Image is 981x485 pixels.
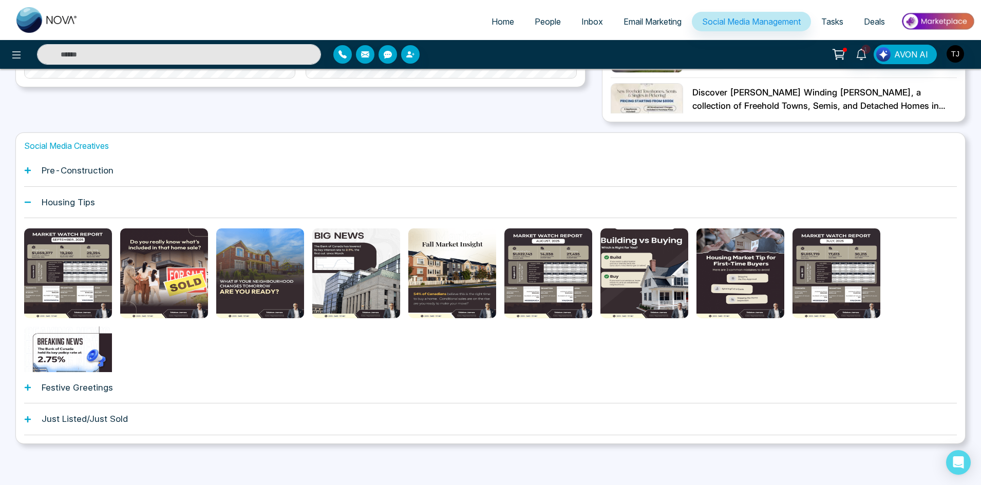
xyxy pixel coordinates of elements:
span: Inbox [581,16,603,27]
span: People [535,16,561,27]
img: Lead Flow [876,47,891,62]
h1: Housing Tips [42,197,95,207]
p: Discover [PERSON_NAME] Winding [PERSON_NAME], a collection of Freehold Towns, Semis, and Detached... [692,86,957,112]
a: Social Media Management [692,12,811,31]
span: AVON AI [894,48,928,61]
span: 1 [861,45,871,54]
span: Deals [864,16,885,27]
a: Tasks [811,12,854,31]
button: AVON AI [874,45,937,64]
span: Social Media Management [702,16,801,27]
h1: Social Media Creatives [24,141,957,151]
a: Inbox [571,12,613,31]
a: 1 [849,45,874,63]
h1: Festive Greetings [42,382,113,393]
p: [DATE] [692,112,957,122]
h1: Pre-Construction [42,165,114,176]
img: User Avatar [947,45,964,63]
img: Market-place.gif [900,10,975,33]
a: People [524,12,571,31]
span: Home [492,16,514,27]
a: Home [481,12,524,31]
img: Unable to load img. [611,83,683,156]
h1: Just Listed/Just Sold [42,414,128,424]
a: Email Marketing [613,12,692,31]
span: Email Marketing [624,16,682,27]
a: Deals [854,12,895,31]
div: Open Intercom Messenger [946,450,971,475]
img: Nova CRM Logo [16,7,78,33]
span: Tasks [821,16,843,27]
